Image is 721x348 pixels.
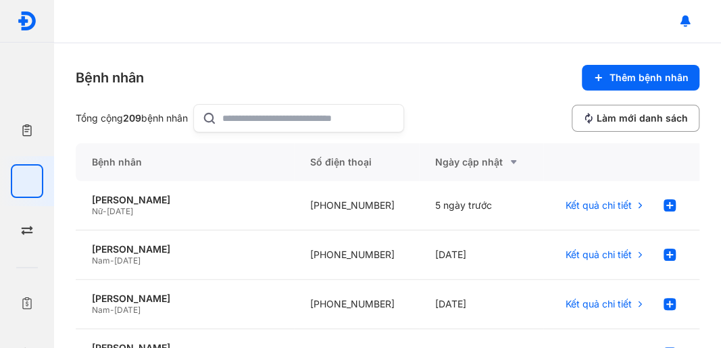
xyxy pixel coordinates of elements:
span: Nam [92,305,110,315]
span: [DATE] [114,305,141,315]
div: Bệnh nhân [76,143,294,181]
span: Kết quả chi tiết [566,298,632,310]
div: [PHONE_NUMBER] [294,230,419,280]
div: Tổng cộng bệnh nhân [76,112,188,124]
span: Nữ [92,206,103,216]
img: logo [17,11,37,31]
span: Nam [92,255,110,266]
span: [DATE] [114,255,141,266]
div: [PERSON_NAME] [92,194,278,206]
div: [PERSON_NAME] [92,243,278,255]
div: [DATE] [419,230,544,280]
span: Làm mới danh sách [597,112,688,124]
span: Kết quả chi tiết [566,249,632,261]
span: - [110,305,114,315]
div: Bệnh nhân [76,68,144,87]
div: Ngày cập nhật [435,154,528,170]
button: Làm mới danh sách [572,105,699,132]
div: [PHONE_NUMBER] [294,181,419,230]
span: Thêm bệnh nhân [610,72,689,84]
span: 209 [123,112,141,124]
span: - [110,255,114,266]
div: 5 ngày trước [419,181,544,230]
span: Kết quả chi tiết [566,199,632,212]
span: - [103,206,107,216]
div: Số điện thoại [294,143,419,181]
div: [PERSON_NAME] [92,293,278,305]
div: [PHONE_NUMBER] [294,280,419,329]
button: Thêm bệnh nhân [582,65,699,91]
div: [DATE] [419,280,544,329]
span: [DATE] [107,206,133,216]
